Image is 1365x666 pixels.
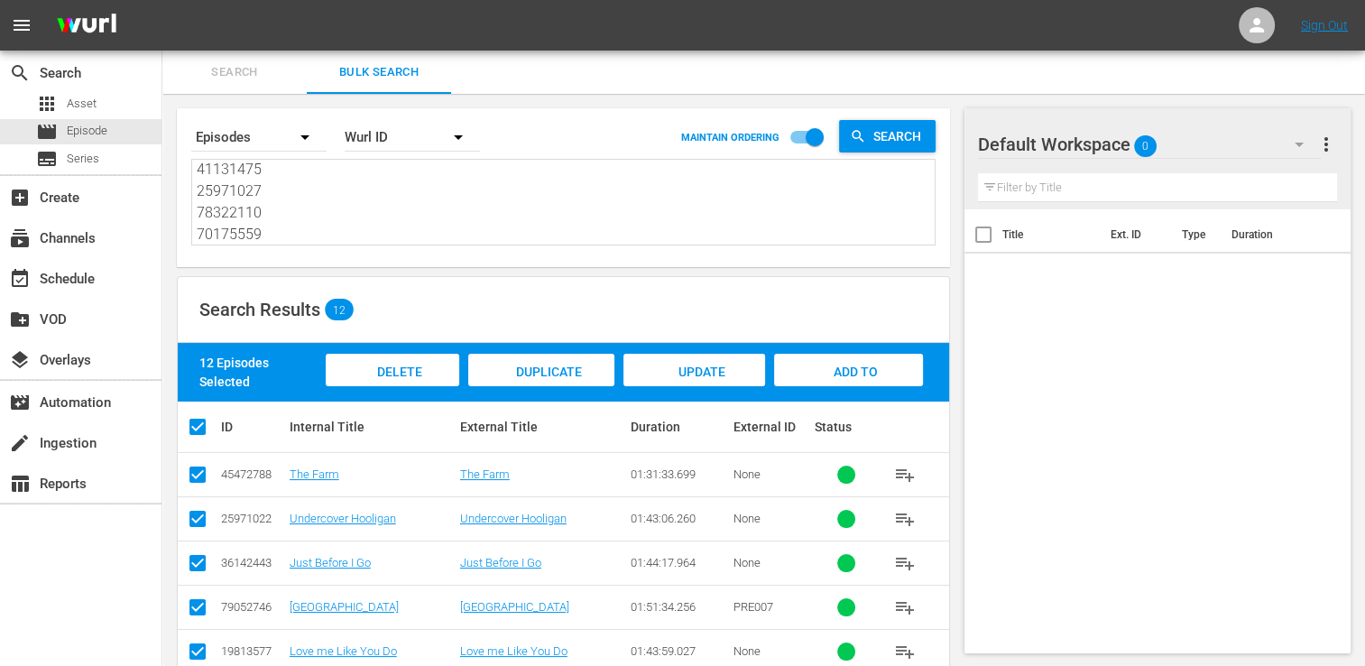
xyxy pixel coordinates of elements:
[460,512,567,525] a: Undercover Hooligan
[9,268,31,290] span: Schedule
[67,122,107,140] span: Episode
[356,365,429,413] span: Delete Episodes
[290,420,455,434] div: Internal Title
[43,5,130,47] img: ans4CAIJ8jUAAAAAAAAAAAAAAAAAAAAAAAAgQb4GAAAAAAAAAAAAAAAAAAAAAAAAJMjXAAAAAAAAAAAAAAAAAAAAAAAAgAT5G...
[1002,209,1101,260] th: Title
[67,95,97,113] span: Asset
[221,556,284,569] div: 36142443
[290,467,339,481] a: The Farm
[883,497,927,541] button: playlist_add
[191,112,327,162] div: Episodes
[9,309,31,330] span: VOD
[326,354,459,386] button: Delete Episodes
[733,600,772,614] span: PRE007
[655,365,733,413] span: Update Metadata
[36,148,58,170] span: Series
[345,112,480,162] div: Wurl ID
[1301,18,1348,32] a: Sign Out
[1315,134,1337,155] span: more_vert
[894,464,916,486] span: playlist_add
[9,187,31,208] span: Create
[67,150,99,168] span: Series
[318,62,440,83] span: Bulk Search
[199,299,320,320] span: Search Results
[1221,209,1329,260] th: Duration
[631,644,727,658] div: 01:43:59.027
[1100,209,1171,260] th: Ext. ID
[631,467,727,481] div: 01:31:33.699
[9,432,31,454] span: Ingestion
[883,453,927,496] button: playlist_add
[221,467,284,481] div: 45472788
[733,420,809,434] div: External ID
[631,600,727,614] div: 01:51:34.256
[460,420,625,434] div: External Title
[681,132,779,143] p: MAINTAIN ORDERING
[883,586,927,629] button: playlist_add
[9,62,31,84] span: Search
[221,644,284,658] div: 19813577
[894,597,916,618] span: playlist_add
[774,354,923,386] button: Add to Workspace
[866,120,936,153] span: Search
[173,62,296,83] span: Search
[894,552,916,574] span: playlist_add
[894,641,916,662] span: playlist_add
[199,354,321,390] div: 12 Episodes Selected
[733,467,809,481] div: None
[325,303,354,316] span: 12
[36,121,58,143] span: Episode
[631,556,727,569] div: 01:44:17.964
[9,227,31,249] span: Channels
[1315,123,1337,166] button: more_vert
[631,420,727,434] div: Duration
[460,556,541,569] a: Just Before I Go
[733,644,809,658] div: None
[839,120,936,153] button: Search
[468,354,615,386] button: Duplicate Episode
[623,354,765,386] button: Update Metadata
[290,600,399,614] a: [GEOGRAPHIC_DATA]
[883,541,927,585] button: playlist_add
[9,349,31,371] span: Overlays
[1171,209,1221,260] th: Type
[733,556,809,569] div: None
[978,119,1321,170] div: Default Workspace
[460,644,567,658] a: Love me Like You Do
[221,600,284,614] div: 79052746
[1134,127,1157,165] span: 0
[501,365,581,413] span: Duplicate Episode
[9,473,31,495] span: Reports
[460,467,510,481] a: The Farm
[290,556,371,569] a: Just Before I Go
[460,600,569,614] a: [GEOGRAPHIC_DATA]
[290,644,397,658] a: Love me Like You Do
[221,512,284,525] div: 25971022
[894,508,916,530] span: playlist_add
[36,93,58,115] span: Asset
[631,512,727,525] div: 01:43:06.260
[804,365,892,413] span: Add to Workspace
[197,163,935,245] textarea: 45472788 25971022 36142443 29886072 79052746 19813577 43764145 42769444 70175564 41131475 2597102...
[290,512,396,525] a: Undercover Hooligan
[733,512,809,525] div: None
[9,392,31,413] span: Automation
[815,420,878,434] div: Status
[221,420,284,434] div: ID
[11,14,32,36] span: menu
